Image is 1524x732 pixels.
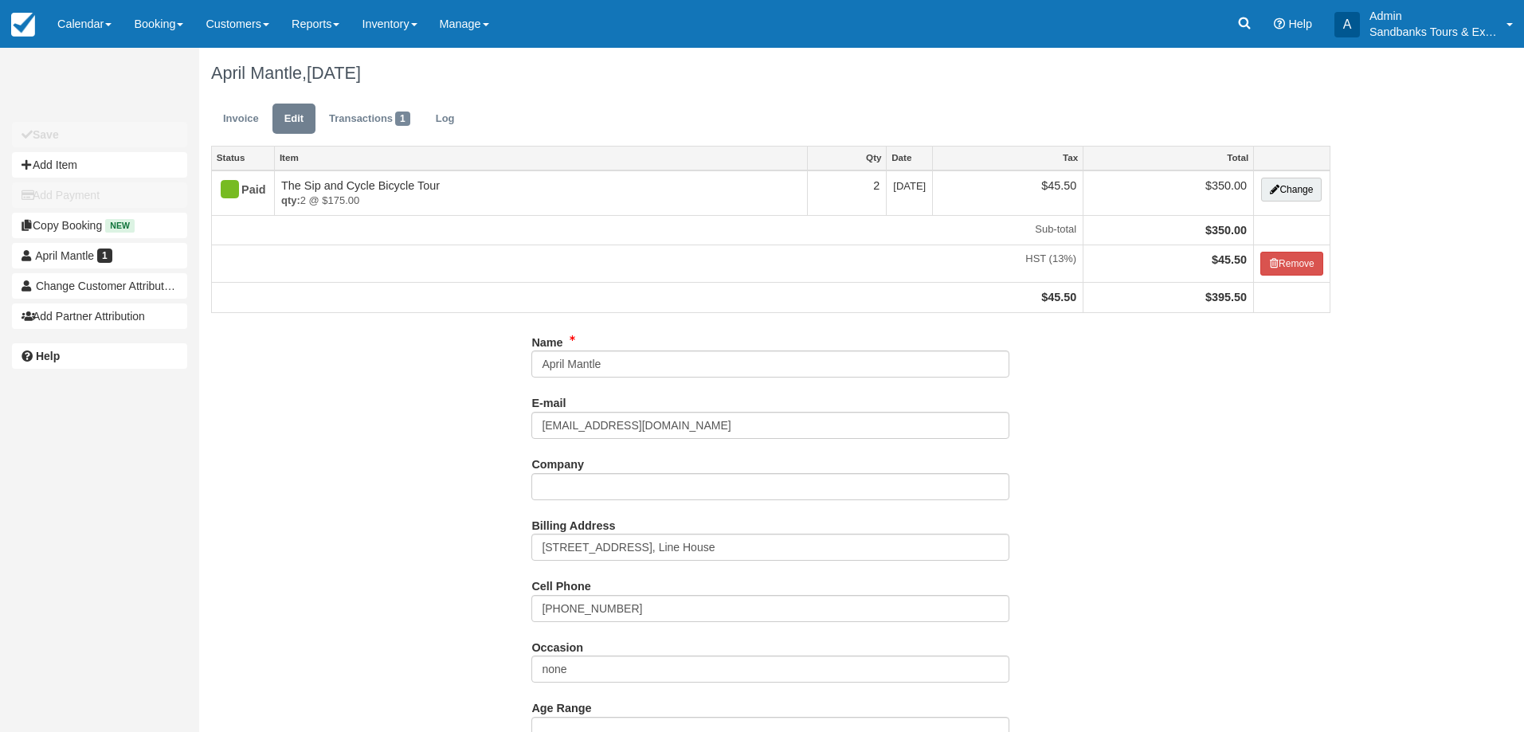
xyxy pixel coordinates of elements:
[12,182,187,208] button: Add Payment
[807,170,886,216] td: 2
[395,112,410,126] span: 1
[1083,170,1254,216] td: $350.00
[531,695,591,717] label: Age Range
[12,343,187,369] a: Help
[275,147,807,169] a: Item
[531,389,566,412] label: E-mail
[211,104,271,135] a: Invoice
[1205,291,1247,303] strong: $395.50
[218,222,1076,237] em: Sub-total
[1260,252,1323,276] button: Remove
[281,194,300,206] strong: qty
[1083,147,1253,169] a: Total
[12,213,187,238] button: Copy Booking New
[12,122,187,147] button: Save
[933,170,1083,216] td: $45.50
[35,249,94,262] span: April Mantle
[317,104,422,135] a: Transactions1
[933,147,1083,169] a: Tax
[218,178,254,203] div: Paid
[105,219,135,233] span: New
[218,252,1076,267] em: HST (13%)
[212,147,274,169] a: Status
[531,573,590,595] label: Cell Phone
[275,170,808,216] td: The Sip and Cycle Bicycle Tour
[531,451,584,473] label: Company
[97,249,112,263] span: 1
[1261,178,1322,202] button: Change
[12,152,187,178] button: Add Item
[893,180,926,192] span: [DATE]
[36,280,179,292] span: Change Customer Attribution
[281,194,801,209] em: 2 @ $175.00
[1212,253,1247,266] strong: $45.50
[12,243,187,268] a: April Mantle 1
[12,303,187,329] button: Add Partner Attribution
[211,64,1330,83] h1: April Mantle,
[808,147,886,169] a: Qty
[1334,12,1360,37] div: A
[272,104,315,135] a: Edit
[531,634,583,656] label: Occasion
[531,512,615,534] label: Billing Address
[424,104,467,135] a: Log
[1369,24,1497,40] p: Sandbanks Tours & Experiences
[887,147,932,169] a: Date
[307,63,361,83] span: [DATE]
[11,13,35,37] img: checkfront-main-nav-mini-logo.png
[1274,18,1285,29] i: Help
[531,329,562,351] label: Name
[1041,291,1076,303] strong: $45.50
[36,350,60,362] b: Help
[1288,18,1312,30] span: Help
[1205,224,1247,237] strong: $350.00
[1369,8,1497,24] p: Admin
[12,273,187,299] button: Change Customer Attribution
[33,128,59,141] b: Save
